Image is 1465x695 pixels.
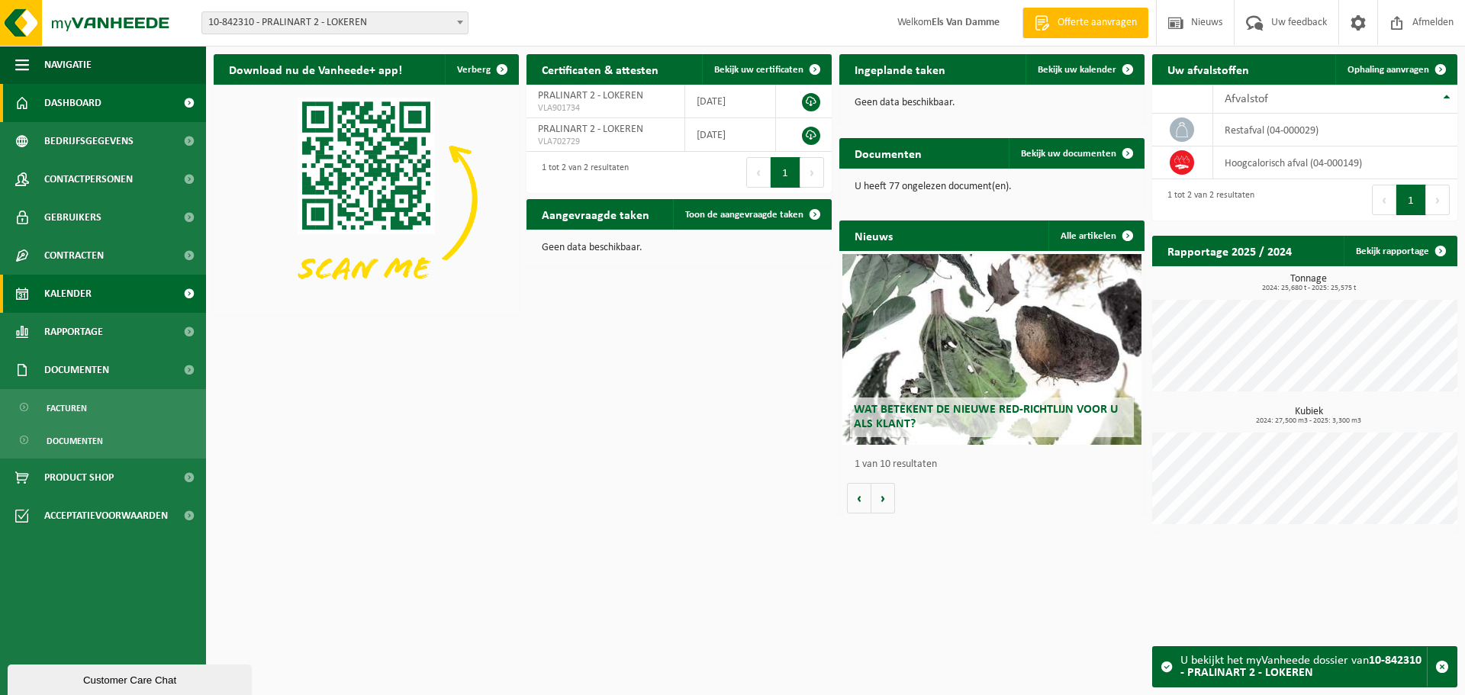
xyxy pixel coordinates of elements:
span: Rapportage [44,313,103,351]
button: 1 [1396,185,1426,215]
span: Kalender [44,275,92,313]
a: Bekijk rapportage [1344,236,1456,266]
button: Volgende [871,483,895,513]
span: VLA901734 [538,102,673,114]
span: Contracten [44,236,104,275]
button: Verberg [445,54,517,85]
a: Bekijk uw documenten [1009,138,1143,169]
span: 10-842310 - PRALINART 2 - LOKEREN [201,11,468,34]
span: PRALINART 2 - LOKEREN [538,124,643,135]
span: Bekijk uw documenten [1021,149,1116,159]
p: 1 van 10 resultaten [855,459,1137,470]
span: 10-842310 - PRALINART 2 - LOKEREN [202,12,468,34]
button: 1 [771,157,800,188]
span: PRALINART 2 - LOKEREN [538,90,643,101]
a: Documenten [4,426,202,455]
span: Documenten [44,351,109,389]
p: Geen data beschikbaar. [542,243,816,253]
p: U heeft 77 ongelezen document(en). [855,182,1129,192]
div: 1 tot 2 van 2 resultaten [534,156,629,189]
button: Next [800,157,824,188]
h2: Uw afvalstoffen [1152,54,1264,84]
a: Toon de aangevraagde taken [673,199,830,230]
span: Toon de aangevraagde taken [685,210,803,220]
h2: Download nu de Vanheede+ app! [214,54,417,84]
h3: Tonnage [1160,274,1457,292]
p: Geen data beschikbaar. [855,98,1129,108]
a: Bekijk uw certificaten [702,54,830,85]
h2: Documenten [839,138,937,168]
td: hoogcalorisch afval (04-000149) [1213,146,1457,179]
span: Offerte aanvragen [1054,15,1141,31]
span: Verberg [457,65,491,75]
h2: Ingeplande taken [839,54,961,84]
span: Bekijk uw kalender [1038,65,1116,75]
button: Previous [746,157,771,188]
strong: Els Van Damme [932,17,1000,28]
button: Next [1426,185,1450,215]
span: Contactpersonen [44,160,133,198]
span: Gebruikers [44,198,101,236]
a: Ophaling aanvragen [1335,54,1456,85]
h2: Rapportage 2025 / 2024 [1152,236,1307,265]
a: Bekijk uw kalender [1025,54,1143,85]
span: Ophaling aanvragen [1347,65,1429,75]
span: Dashboard [44,84,101,122]
span: Facturen [47,394,87,423]
span: VLA702729 [538,136,673,148]
a: Facturen [4,393,202,422]
span: Bedrijfsgegevens [44,122,134,160]
button: Vorige [847,483,871,513]
a: Wat betekent de nieuwe RED-richtlijn voor u als klant? [842,254,1141,445]
td: [DATE] [685,85,776,118]
div: U bekijkt het myVanheede dossier van [1180,647,1427,687]
span: Product Shop [44,459,114,497]
span: 2024: 25,680 t - 2025: 25,575 t [1160,285,1457,292]
h3: Kubiek [1160,407,1457,425]
span: Documenten [47,426,103,455]
button: Previous [1372,185,1396,215]
h2: Nieuws [839,220,908,250]
span: Acceptatievoorwaarden [44,497,168,535]
strong: 10-842310 - PRALINART 2 - LOKEREN [1180,655,1422,679]
a: Alle artikelen [1048,220,1143,251]
td: [DATE] [685,118,776,152]
div: 1 tot 2 van 2 resultaten [1160,183,1254,217]
span: Navigatie [44,46,92,84]
span: Afvalstof [1225,93,1268,105]
span: Bekijk uw certificaten [714,65,803,75]
span: 2024: 27,500 m3 - 2025: 3,300 m3 [1160,417,1457,425]
td: restafval (04-000029) [1213,114,1457,146]
h2: Aangevraagde taken [526,199,665,229]
img: Download de VHEPlus App [214,85,519,314]
iframe: chat widget [8,661,255,695]
span: Wat betekent de nieuwe RED-richtlijn voor u als klant? [854,404,1118,430]
h2: Certificaten & attesten [526,54,674,84]
a: Offerte aanvragen [1022,8,1148,38]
